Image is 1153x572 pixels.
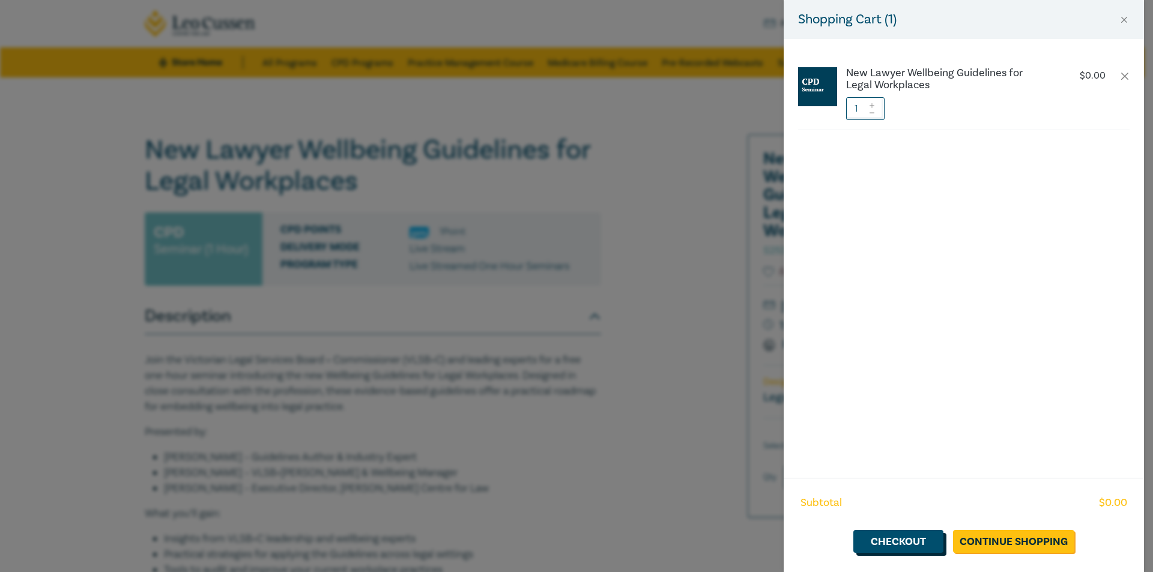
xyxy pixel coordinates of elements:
[1119,14,1130,25] button: Close
[798,10,897,29] h5: Shopping Cart ( 1 )
[798,67,837,106] img: CPD%20Seminar.jpg
[846,97,885,120] input: 1
[846,67,1046,91] a: New Lawyer Wellbeing Guidelines for Legal Workplaces
[853,530,943,553] a: Checkout
[1080,70,1106,82] p: $ 0.00
[1099,495,1127,511] span: $ 0.00
[800,495,842,511] span: Subtotal
[953,530,1074,553] a: Continue Shopping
